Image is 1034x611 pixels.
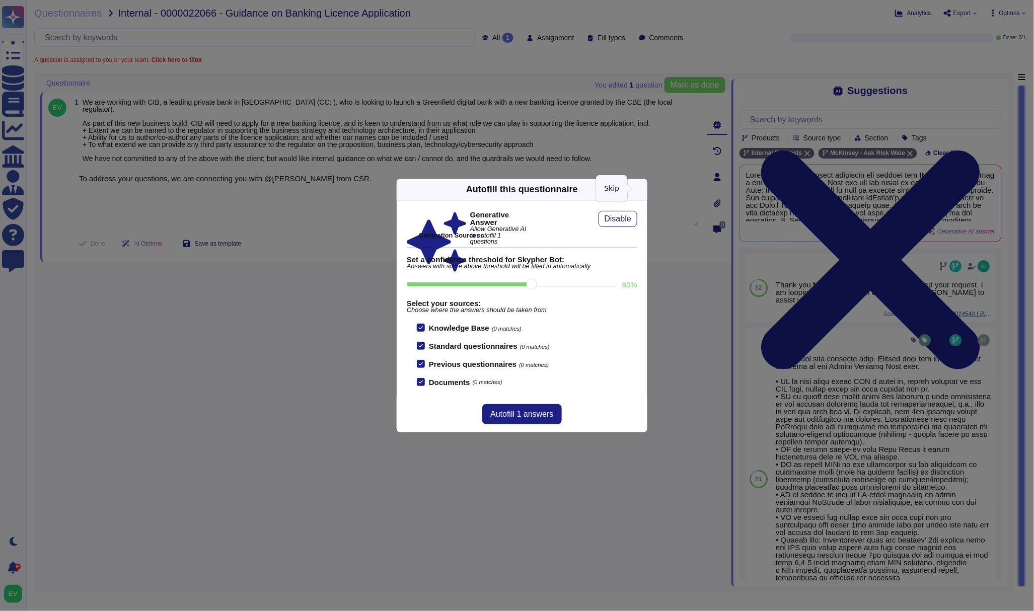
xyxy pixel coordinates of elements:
[482,404,561,424] button: Autofill 1 answers
[492,326,522,332] span: (0 matches)
[407,263,637,270] span: Answers with score above threshold will be filled in automatically
[407,307,637,314] span: Choose where the answers should be taken from
[490,410,553,418] span: Autofill 1 answers
[473,379,502,385] span: (0 matches)
[466,183,578,196] div: Autofill this questionnaire
[605,215,631,223] span: Disable
[520,344,550,350] span: (0 matches)
[419,232,484,239] b: Generation Sources :
[519,362,549,368] span: (0 matches)
[429,342,518,350] b: Standard questionnaires
[470,226,530,245] span: Allow Generative AI to autofill 1 questions
[407,256,637,263] b: Set a confidence threshold for Skypher Bot:
[407,299,637,307] b: Select your sources:
[599,211,637,227] button: Disable
[597,175,628,202] div: Skip
[470,211,530,226] b: Generative Answer
[622,281,637,288] label: 80 %
[429,360,516,368] b: Previous questionnaires
[429,324,489,332] b: Knowledge Base
[429,378,470,386] b: Documents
